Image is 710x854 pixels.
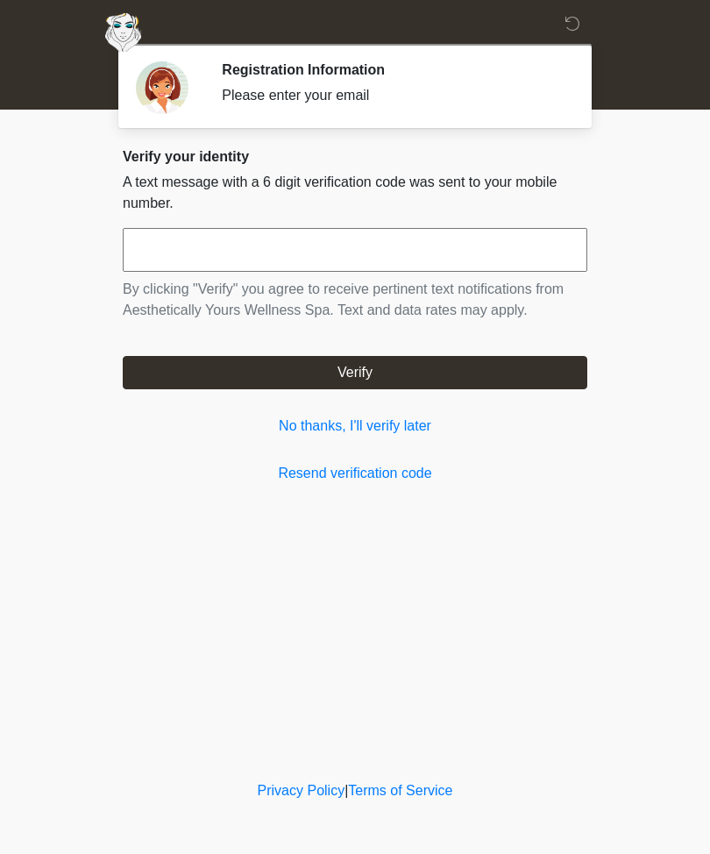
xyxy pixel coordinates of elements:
a: Resend verification code [123,463,587,484]
a: Terms of Service [348,783,452,798]
a: No thanks, I'll verify later [123,416,587,437]
h2: Verify your identity [123,148,587,165]
p: By clicking "Verify" you agree to receive pertinent text notifications from Aesthetically Yours W... [123,279,587,321]
h2: Registration Information [222,61,561,78]
div: Please enter your email [222,85,561,106]
a: Privacy Policy [258,783,345,798]
img: Agent Avatar [136,61,188,114]
img: Aesthetically Yours Wellness Spa Logo [105,13,141,52]
button: Verify [123,356,587,389]
p: A text message with a 6 digit verification code was sent to your mobile number. [123,172,587,214]
a: | [344,783,348,798]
